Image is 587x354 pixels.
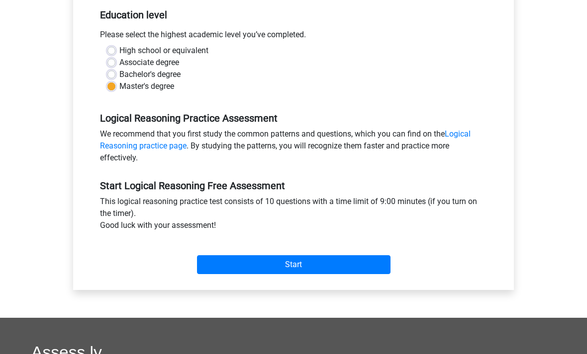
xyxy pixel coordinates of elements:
[93,129,494,168] div: We recommend that you first study the common patterns and questions, which you can find on the . ...
[93,29,494,45] div: Please select the highest academic level you’ve completed.
[119,69,181,81] label: Bachelor's degree
[197,256,391,275] input: Start
[100,5,487,25] h5: Education level
[119,81,174,93] label: Master's degree
[119,57,179,69] label: Associate degree
[93,196,494,236] div: This logical reasoning practice test consists of 10 questions with a time limit of 9:00 minutes (...
[100,180,487,192] h5: Start Logical Reasoning Free Assessment
[119,45,208,57] label: High school or equivalent
[100,113,487,125] h5: Logical Reasoning Practice Assessment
